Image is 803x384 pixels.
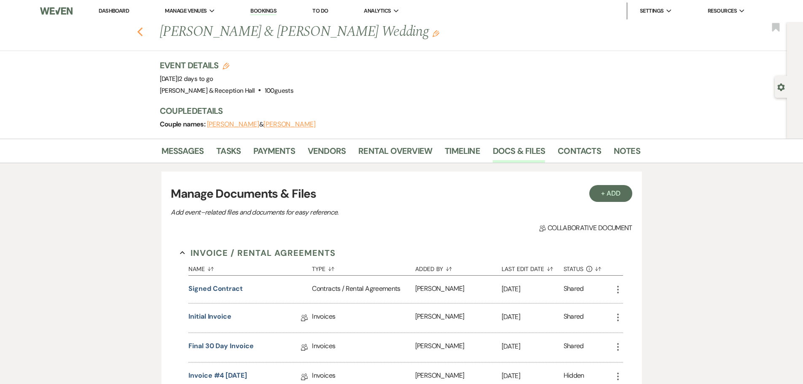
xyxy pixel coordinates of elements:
[364,7,391,15] span: Analytics
[308,144,346,163] a: Vendors
[160,75,213,83] span: [DATE]
[99,7,129,14] a: Dashboard
[415,303,502,333] div: [PERSON_NAME]
[502,341,564,352] p: [DATE]
[415,333,502,362] div: [PERSON_NAME]
[179,75,213,83] span: 2 days to go
[564,266,584,272] span: Status
[708,7,737,15] span: Resources
[171,207,466,218] p: Add event–related files and documents for easy reference.
[177,75,213,83] span: |
[265,86,293,95] span: 100 guests
[640,7,664,15] span: Settings
[539,223,632,233] span: Collaborative document
[358,144,432,163] a: Rental Overview
[614,144,640,163] a: Notes
[160,22,537,42] h1: [PERSON_NAME] & [PERSON_NAME] Wedding
[216,144,241,163] a: Tasks
[502,371,564,381] p: [DATE]
[207,121,259,128] button: [PERSON_NAME]
[160,86,255,95] span: [PERSON_NAME] & Reception Hall
[564,311,584,325] div: Shared
[188,371,247,384] a: Invoice #4 [DATE]
[312,276,415,303] div: Contracts / Rental Agreements
[188,311,231,325] a: Initial Invoice
[415,259,502,275] button: Added By
[564,341,584,354] div: Shared
[188,259,312,275] button: Name
[188,284,243,294] button: Signed Contract
[160,105,632,117] h3: Couple Details
[207,120,316,129] span: &
[188,341,253,354] a: Final 30 Day Invoice
[250,7,277,15] a: Bookings
[502,311,564,322] p: [DATE]
[312,259,415,275] button: Type
[502,259,564,275] button: Last Edit Date
[564,259,613,275] button: Status
[160,120,207,129] span: Couple names:
[161,144,204,163] a: Messages
[564,371,584,384] div: Hidden
[312,303,415,333] div: Invoices
[180,247,336,259] button: Invoice / Rental Agreements
[564,284,584,295] div: Shared
[502,284,564,295] p: [DATE]
[40,2,72,20] img: Weven Logo
[777,83,785,91] button: Open lead details
[415,276,502,303] div: [PERSON_NAME]
[253,144,295,163] a: Payments
[558,144,601,163] a: Contacts
[171,185,632,203] h3: Manage Documents & Files
[312,7,328,14] a: To Do
[445,144,480,163] a: Timeline
[160,59,293,71] h3: Event Details
[432,30,439,37] button: Edit
[165,7,207,15] span: Manage Venues
[263,121,316,128] button: [PERSON_NAME]
[312,333,415,362] div: Invoices
[589,185,632,202] button: + Add
[493,144,545,163] a: Docs & Files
